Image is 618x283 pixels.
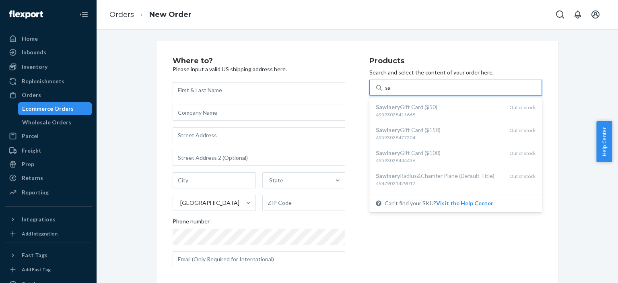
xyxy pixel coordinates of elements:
em: Sawinery [376,172,400,179]
a: Reporting [5,186,92,199]
a: Prep [5,158,92,171]
div: Fast Tags [22,251,47,259]
a: Orders [5,89,92,101]
div: Orders [22,91,41,99]
input: First & Last Name [173,82,345,98]
div: Home [22,35,38,43]
input: Street Address 2 (Optional) [173,150,345,166]
a: Add Integration [5,229,92,239]
div: Ecommerce Orders [22,105,74,113]
button: Fast Tags [5,249,92,262]
a: Ecommerce Orders [18,102,92,115]
em: Sawinery [376,126,400,133]
span: Out of stock [509,173,536,179]
span: Phone number [173,217,210,229]
input: ZIP Code [262,195,346,211]
a: Freight [5,144,92,157]
div: Parcel [22,132,39,140]
div: Radius&Chamfer Plane (Default Title) [376,172,503,180]
div: [GEOGRAPHIC_DATA] [180,199,239,207]
div: 49593028444436 [376,157,503,164]
div: Inbounds [22,48,46,56]
span: Out of stock [509,150,536,156]
div: Gift Card ($100) [376,149,503,157]
button: Open notifications [570,6,586,23]
button: Close Navigation [76,6,92,23]
div: 49593028477204 [376,134,503,141]
p: Search and select the content of your order here. [369,68,542,76]
div: Freight [22,147,41,155]
div: State [269,176,283,184]
a: Wholesale Orders [18,116,92,129]
a: Inbounds [5,46,92,59]
input: Email (Only Required for International) [173,251,345,267]
div: 49479021429012 [376,180,503,187]
p: Please input a valid US shipping address here. [173,65,345,73]
a: Inventory [5,60,92,73]
div: Gift Card ($50) [376,103,503,111]
a: Returns [5,171,92,184]
div: Add Fast Tag [22,266,51,273]
a: Replenishments [5,75,92,88]
div: Prep [22,160,34,168]
input: Street Address [173,127,345,143]
input: City [173,172,256,188]
div: Add Integration [22,230,58,237]
input: SawineryGift Card ($50)49593028411668Out of stockSawineryGift Card ($150)49593028477204Out of sto... [385,84,403,92]
a: Home [5,32,92,45]
input: [GEOGRAPHIC_DATA] [179,199,180,207]
em: Sawinery [376,103,400,110]
img: Flexport logo [9,10,43,19]
span: Can't find your SKU? [385,199,493,207]
a: Parcel [5,130,92,143]
button: Open Search Box [552,6,568,23]
input: Company Name [173,105,345,121]
ol: breadcrumbs [103,3,198,27]
a: Add Fast Tag [5,265,92,275]
em: Sawinery [376,149,400,156]
button: SawineryGift Card ($50)49593028411668Out of stockSawineryGift Card ($150)49593028477204Out of sto... [436,199,493,207]
span: Out of stock [509,127,536,133]
button: Integrations [5,213,92,226]
h2: Where to? [173,57,345,65]
a: New Order [149,10,192,19]
div: Gift Card ($150) [376,126,503,134]
div: 49593028411668 [376,111,503,118]
button: Open account menu [587,6,604,23]
span: Out of stock [509,104,536,110]
div: Returns [22,174,43,182]
button: Help Center [596,121,612,162]
div: Inventory [22,63,47,71]
div: Reporting [22,188,49,196]
h2: Products [369,57,542,65]
div: Wholesale Orders [22,118,71,126]
div: Integrations [22,215,56,223]
a: Orders [109,10,134,19]
div: Replenishments [22,77,64,85]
